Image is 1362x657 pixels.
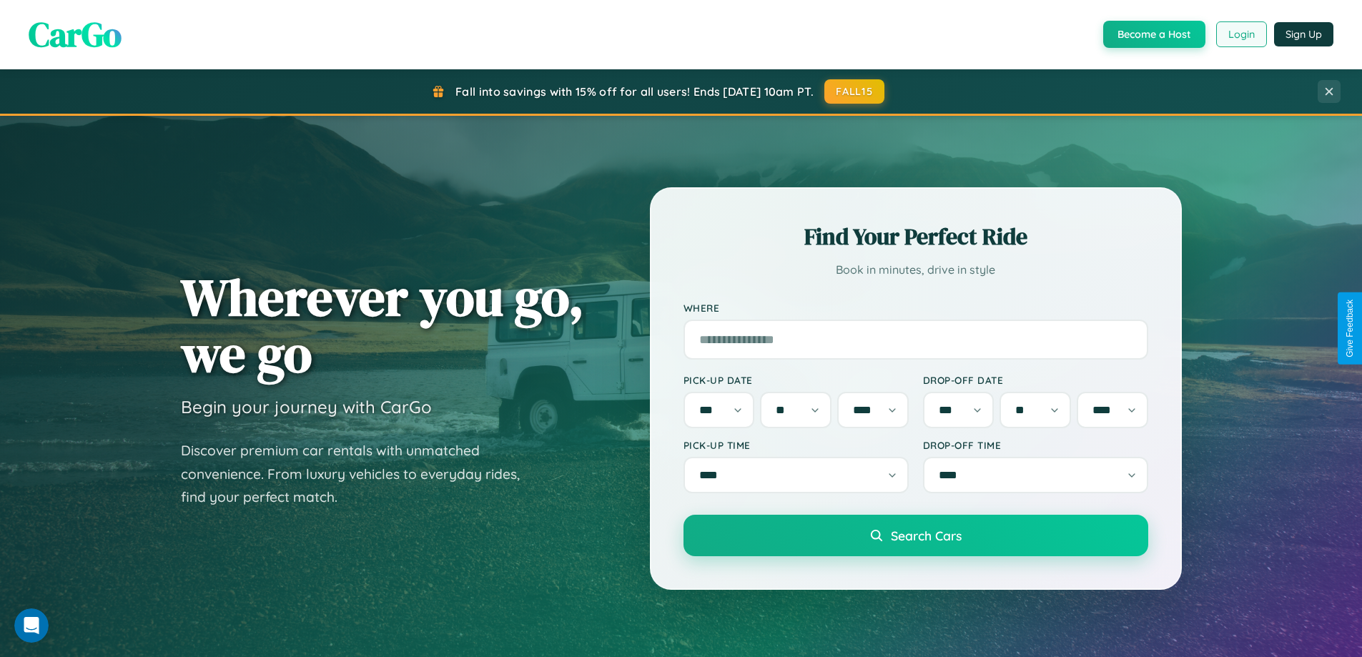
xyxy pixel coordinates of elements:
h1: Wherever you go, we go [181,269,584,382]
button: Sign Up [1274,22,1333,46]
span: Fall into savings with 15% off for all users! Ends [DATE] 10am PT. [455,84,814,99]
label: Drop-off Date [923,374,1148,386]
p: Discover premium car rentals with unmatched convenience. From luxury vehicles to everyday rides, ... [181,439,538,509]
button: FALL15 [824,79,884,104]
span: CarGo [29,11,122,58]
button: Become a Host [1103,21,1205,48]
label: Pick-up Time [684,439,909,451]
label: Pick-up Date [684,374,909,386]
label: Where [684,302,1148,314]
h3: Begin your journey with CarGo [181,396,432,418]
div: Give Feedback [1345,300,1355,357]
label: Drop-off Time [923,439,1148,451]
span: Search Cars [891,528,962,543]
iframe: Intercom live chat [14,608,49,643]
h2: Find Your Perfect Ride [684,221,1148,252]
button: Search Cars [684,515,1148,556]
button: Login [1216,21,1267,47]
p: Book in minutes, drive in style [684,260,1148,280]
